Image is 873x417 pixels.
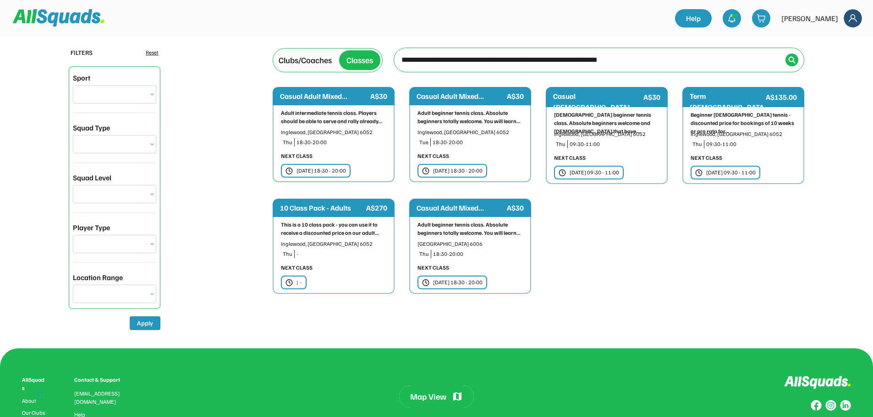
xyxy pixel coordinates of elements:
[366,202,387,213] div: A$270
[553,91,642,124] div: Casual [DEMOGRAPHIC_DATA] Beginner...
[286,279,293,287] img: clock.svg
[433,250,523,258] div: 18:30-20:00
[281,240,386,248] div: Inglewood, [GEOGRAPHIC_DATA] 6052
[417,109,523,125] div: Adult beginner tennis class. Absolute beginners totally welcome. You will learn...
[417,91,505,102] div: Casual Adult Mixed...
[784,376,851,389] img: Logo%20inverted.svg
[675,9,712,27] a: Help
[766,92,797,103] div: A$135.00
[419,138,428,146] div: Tue
[281,152,313,160] div: NEXT CLASS
[13,9,104,27] img: Squad%20Logo.svg
[417,240,523,248] div: [GEOGRAPHIC_DATA] 6006
[570,140,659,148] div: 09:30-11:00
[417,221,523,237] div: Adult beginner tennis class. Absolute beginners totally welcome. You will learn...
[554,154,586,162] div: NEXT CLASS
[422,167,429,175] img: clock.svg
[433,167,483,175] div: [DATE] 18:30 - 20:00
[788,56,796,64] img: Icon%20%2838%29.svg
[706,168,756,177] div: [DATE] 09:30 - 11:00
[706,140,796,148] div: 09:30-11:00
[559,169,566,177] img: clock.svg
[419,250,429,258] div: Thu
[280,202,364,213] div: 10 Class Pack - Adults
[281,128,386,136] div: Inglewood, [GEOGRAPHIC_DATA] 6052
[130,316,160,330] button: Apply
[417,202,505,213] div: Casual Adult Mixed...
[433,138,523,146] div: 18:30-20:00
[73,72,90,83] div: Sport
[281,264,313,272] div: NEXT CLASS
[691,111,796,135] div: Beginner [DEMOGRAPHIC_DATA] tennis - discounted price for bookings of 10 weeks or pro rata for...
[643,92,660,103] div: A$30
[691,154,722,162] div: NEXT CLASS
[554,111,659,135] div: [DEMOGRAPHIC_DATA] beginner tennis class. Absolute beginners welcome and [DEMOGRAPHIC_DATA] that ...
[692,140,702,148] div: Thu
[727,14,736,23] img: bell-03%20%281%29.svg
[146,49,159,57] div: Reset
[296,250,386,258] div: -
[296,167,346,175] div: [DATE] 18:30 - 20:00
[73,172,111,183] div: Squad Level
[296,278,302,287] div: | -
[73,272,123,283] div: Location Range
[690,91,764,124] div: Term [DEMOGRAPHIC_DATA]...
[281,109,386,125] div: Adult intermediate tennis class. Players should be able to serve and rally already...
[507,91,524,102] div: A$30
[554,130,659,138] div: Inglewood, [GEOGRAPHIC_DATA] 6052
[417,152,449,160] div: NEXT CLASS
[695,169,703,177] img: clock.svg
[570,168,619,177] div: [DATE] 09:30 - 11:00
[286,167,293,175] img: clock.svg
[283,250,292,258] div: Thu
[691,130,796,138] div: Inglewood, [GEOGRAPHIC_DATA] 6052
[757,14,766,23] img: shopping-cart-01%20%281%29.svg
[73,222,110,233] div: Player Type
[781,13,838,24] div: [PERSON_NAME]
[74,376,131,384] div: Contact & Support
[73,122,110,133] div: Squad Type
[417,128,523,136] div: Inglewood, [GEOGRAPHIC_DATA] 6052
[346,54,373,66] div: Classes
[370,91,387,102] div: A$30
[279,54,332,66] div: Clubs/Coaches
[844,9,862,27] img: Frame%2018.svg
[283,138,292,146] div: Thu
[433,278,483,287] div: [DATE] 18:30 - 20:00
[280,91,368,102] div: Casual Adult Mixed...
[296,138,386,146] div: 18:30-20:00
[556,140,566,148] div: Thu
[410,391,446,402] div: Map View
[507,202,524,213] div: A$30
[71,48,93,57] div: FILTERS
[422,279,429,287] img: clock.svg
[281,221,386,237] div: This is a 10 class pack - you can use it to receive a discounted price on our adult...
[417,264,449,272] div: NEXT CLASS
